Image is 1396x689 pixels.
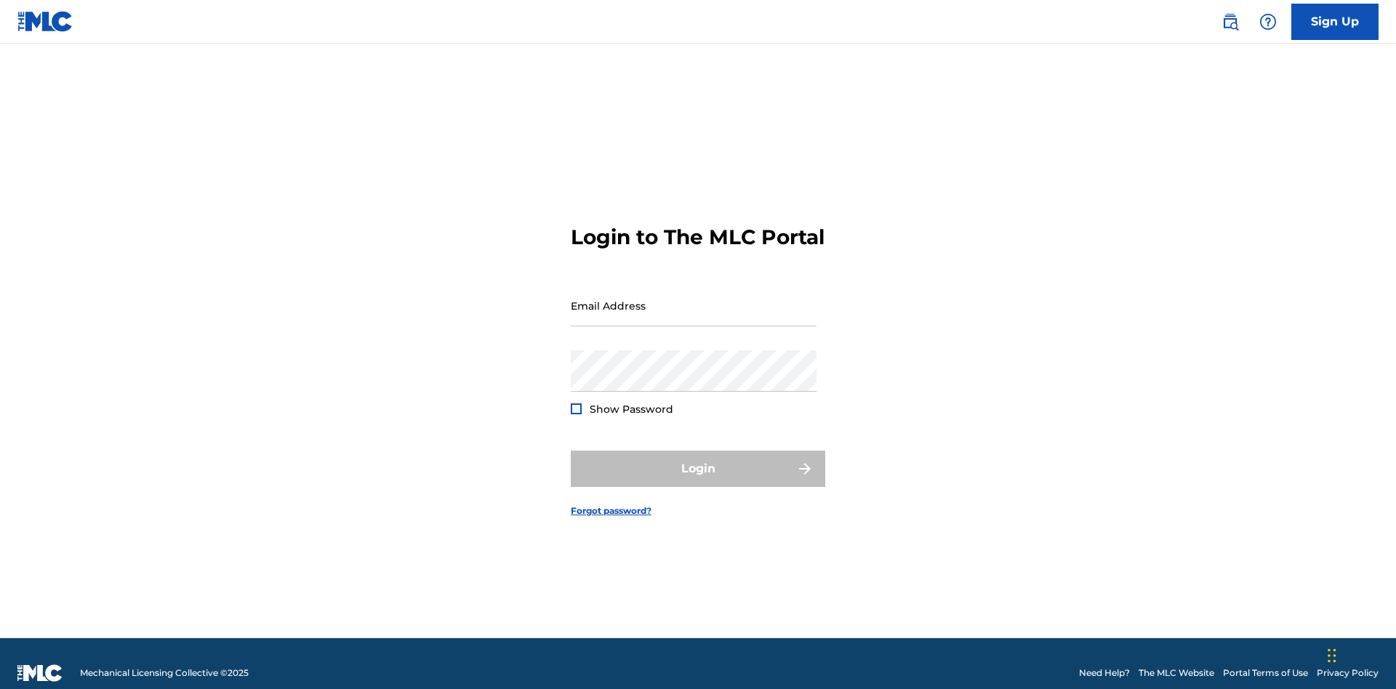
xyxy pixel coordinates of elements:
[1079,666,1130,680] a: Need Help?
[17,664,63,682] img: logo
[590,403,673,416] span: Show Password
[1291,4,1379,40] a: Sign Up
[1221,13,1239,31] img: search
[1216,7,1245,36] a: Public Search
[1317,666,1379,680] a: Privacy Policy
[1328,634,1336,677] div: Drag
[1323,619,1396,689] iframe: Chat Widget
[1259,13,1277,31] img: help
[1139,666,1214,680] a: The MLC Website
[571,504,651,517] a: Forgot password?
[80,666,249,680] span: Mechanical Licensing Collective © 2025
[1253,7,1283,36] div: Help
[1223,666,1308,680] a: Portal Terms of Use
[571,225,825,250] h3: Login to The MLC Portal
[17,11,73,32] img: MLC Logo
